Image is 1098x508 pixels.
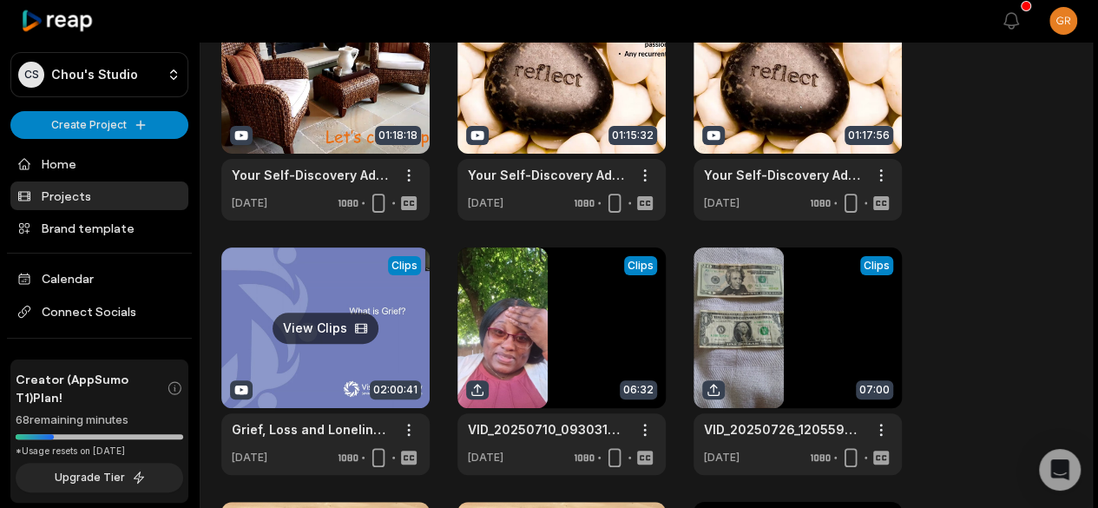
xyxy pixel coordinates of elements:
span: Creator (AppSumo T1) Plan! [16,370,167,406]
a: Brand template [10,214,188,242]
p: Chou's Studio [51,67,138,82]
div: 68 remaining minutes [16,412,183,429]
a: Grief, Loss and Loneliness: How They Impact Us and How We Can Cope [232,420,391,439]
a: Calendar [10,264,188,293]
a: Projects [10,181,188,210]
span: Connect Socials [10,296,188,327]
a: Your Self-Discovery Adventure Begins at The Library: What's Your Potential? [468,166,628,184]
div: CS [18,62,44,88]
a: Home [10,149,188,178]
div: *Usage resets on [DATE] [16,445,183,458]
div: Open Intercom Messenger [1039,449,1081,491]
a: VID_20250710_093031430 [468,420,628,439]
a: VID_20250726_120559203 [704,420,864,439]
button: Create Project [10,111,188,139]
a: Your Self-Discovery Adventure Begins at The Library: What Are Your Passions? [704,166,864,184]
button: Upgrade Tier [16,463,183,492]
a: Your Self-Discovery Adventure Begins at The Library: What's Your Purpose? [232,166,391,184]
